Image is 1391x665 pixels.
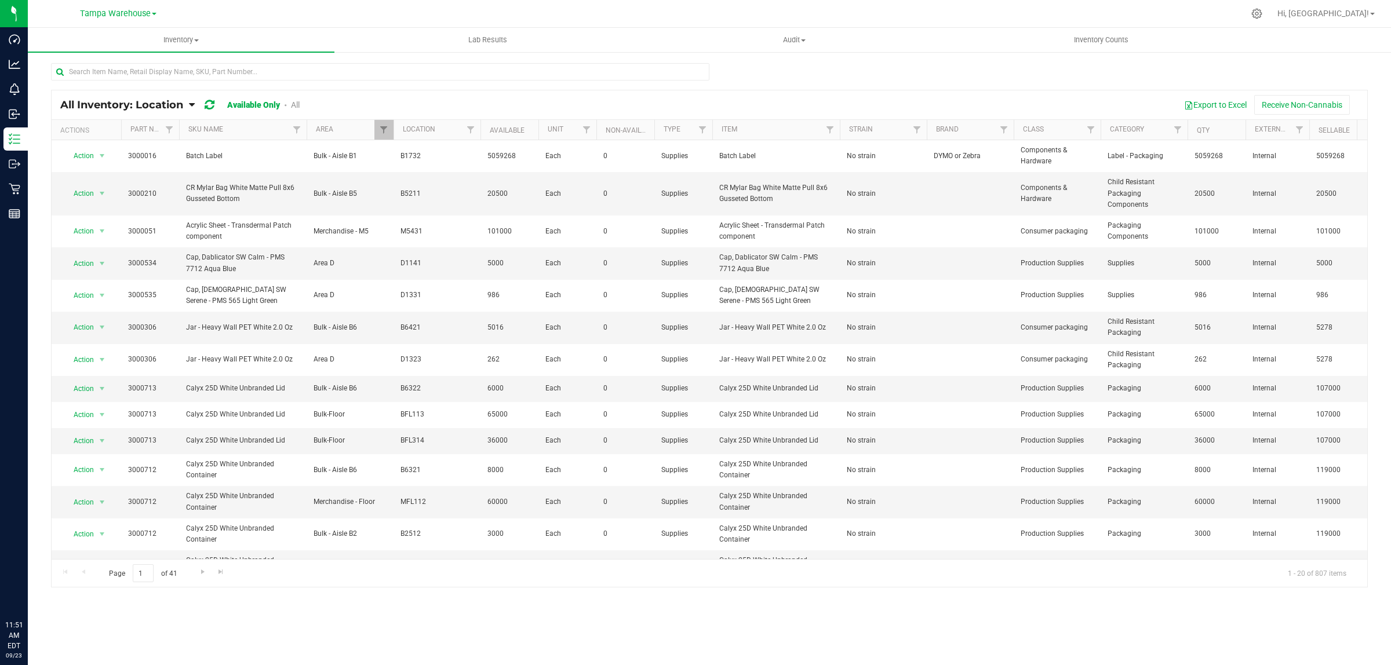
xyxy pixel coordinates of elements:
[661,290,705,301] span: Supplies
[186,523,300,545] span: Calyx 25D White Unbranded Container
[128,528,172,539] span: 3000712
[603,409,647,420] span: 0
[128,188,172,199] span: 3000210
[80,9,151,19] span: Tampa Warehouse
[95,255,110,272] span: select
[487,258,531,269] span: 5000
[9,108,20,120] inline-svg: Inbound
[1168,120,1188,140] a: Filter
[95,494,110,510] span: select
[403,125,435,133] a: Location
[1252,383,1302,394] span: Internal
[1316,409,1360,420] span: 107000
[661,409,705,420] span: Supplies
[1195,528,1239,539] span: 3000
[545,528,589,539] span: Each
[9,83,20,95] inline-svg: Monitoring
[661,226,705,237] span: Supplies
[1108,220,1181,242] span: Packaging Components
[1316,354,1360,365] span: 5278
[603,496,647,507] span: 0
[314,496,387,507] span: Merchandise - Floor
[1195,465,1239,476] span: 8000
[847,151,920,162] span: No strain
[1023,125,1044,133] a: Class
[400,496,474,507] span: MFL112
[63,433,94,449] span: Action
[847,435,920,446] span: No strain
[545,226,589,237] span: Each
[661,528,705,539] span: Supplies
[1195,226,1239,237] span: 101000
[400,290,474,301] span: D1331
[186,252,300,274] span: Cap, Dablicator SW Calm - PMS 7712 Aqua Blue
[603,435,647,446] span: 0
[63,287,94,304] span: Action
[548,125,563,133] a: Unit
[400,151,474,162] span: B1732
[1254,95,1350,115] button: Receive Non-Cannabis
[908,120,927,140] a: Filter
[1177,95,1254,115] button: Export to Excel
[487,151,531,162] span: 5059268
[227,100,280,109] a: Available Only
[1108,290,1181,301] span: Supplies
[186,435,300,446] span: Calyx 25D White Unbranded Lid
[1252,465,1302,476] span: Internal
[186,354,300,365] span: Jar - Heavy Wall PET White 2.0 Oz
[545,383,589,394] span: Each
[1021,354,1094,365] span: Consumer packaging
[314,258,387,269] span: Area D
[1021,182,1094,204] span: Components & Hardware
[213,564,230,580] a: Go to the last page
[63,526,94,542] span: Action
[661,435,705,446] span: Supplies
[1252,188,1302,199] span: Internal
[661,496,705,507] span: Supplies
[1195,409,1239,420] span: 65000
[719,491,833,513] span: Calyx 25D White Unbranded Container
[1021,226,1094,237] span: Consumer packaging
[128,226,172,237] span: 3000051
[719,182,833,204] span: CR Mylar Bag White Matte Pull 8x6 Gusseted Bottom
[1021,465,1094,476] span: Production Supplies
[847,226,920,237] span: No strain
[63,407,94,423] span: Action
[28,28,334,52] a: Inventory
[1021,322,1094,333] span: Consumer packaging
[1108,528,1181,539] span: Packaging
[1252,496,1302,507] span: Internal
[12,572,46,607] iframe: Resource center
[1021,528,1094,539] span: Production Supplies
[847,528,920,539] span: No strain
[719,523,833,545] span: Calyx 25D White Unbranded Container
[130,125,177,133] a: Part Number
[400,188,474,199] span: B5211
[1195,258,1239,269] span: 5000
[95,558,110,574] span: select
[9,208,20,220] inline-svg: Reports
[1108,435,1181,446] span: Packaging
[1195,188,1239,199] span: 20500
[1197,126,1210,134] a: Qty
[400,465,474,476] span: B6321
[400,322,474,333] span: B6421
[63,558,94,574] span: Action
[487,354,531,365] span: 262
[1195,322,1239,333] span: 5016
[1316,322,1360,333] span: 5278
[63,319,94,335] span: Action
[63,185,94,202] span: Action
[1021,409,1094,420] span: Production Supplies
[1021,290,1094,301] span: Production Supplies
[186,409,300,420] span: Calyx 25D White Unbranded Lid
[1277,9,1369,18] span: Hi, [GEOGRAPHIC_DATA]!
[95,185,110,202] span: select
[5,651,23,660] p: 09/23
[1316,465,1360,476] span: 119000
[60,98,183,111] span: All Inventory: Location
[63,494,94,510] span: Action
[128,151,172,162] span: 3000016
[847,322,920,333] span: No strain
[661,151,705,162] span: Supplies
